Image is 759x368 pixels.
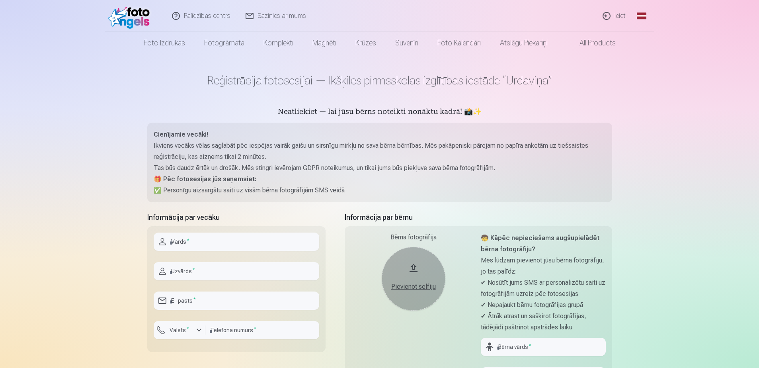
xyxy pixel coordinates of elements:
[154,162,606,174] p: Tas būs daudz ērtāk un drošāk. Mēs stingri ievērojam GDPR noteikumus, un tikai jums būs piekļuve ...
[386,32,428,54] a: Suvenīri
[154,131,208,138] strong: Cienījamie vecāki!
[557,32,625,54] a: All products
[382,247,445,311] button: Pievienot selfiju
[481,299,606,311] p: ✔ Nepajaukt bērnu fotogrāfijas grupā
[154,140,606,162] p: Ikviens vecāks vēlas saglabāt pēc iespējas vairāk gaišu un sirsnīgu mirkļu no sava bērna bērnības...
[154,321,205,339] button: Valsts*
[390,282,437,292] div: Pievienot selfiju
[147,107,612,118] h5: Neatliekiet — lai jūsu bērns noteikti nonāktu kadrā! 📸✨
[345,212,612,223] h5: Informācija par bērnu
[154,185,606,196] p: ✅ Personīgu aizsargātu saiti uz visām bērna fotogrāfijām SMS veidā
[147,212,326,223] h5: Informācija par vecāku
[195,32,254,54] a: Fotogrāmata
[428,32,490,54] a: Foto kalendāri
[490,32,557,54] a: Atslēgu piekariņi
[346,32,386,54] a: Krūzes
[351,233,476,242] div: Bērna fotogrāfija
[303,32,346,54] a: Magnēti
[134,32,195,54] a: Foto izdrukas
[481,311,606,333] p: ✔ Ātrāk atrast un sašķirot fotogrāfijas, tādējādi paātrinot apstrādes laiku
[481,234,599,253] strong: 🧒 Kāpēc nepieciešams augšupielādēt bērna fotogrāfiju?
[481,255,606,277] p: Mēs lūdzam pievienot jūsu bērna fotogrāfiju, jo tas palīdz:
[481,277,606,299] p: ✔ Nosūtīt jums SMS ar personalizētu saiti uz fotogrāfijām uzreiz pēc fotosesijas
[108,3,154,29] img: /fa1
[147,73,612,88] h1: Reģistrācija fotosesijai — Ikšķiles pirmsskolas izglītības iestāde “Urdaviņa”
[166,326,192,334] label: Valsts
[154,175,256,183] strong: 🎁 Pēc fotosesijas jūs saņemsiet:
[254,32,303,54] a: Komplekti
